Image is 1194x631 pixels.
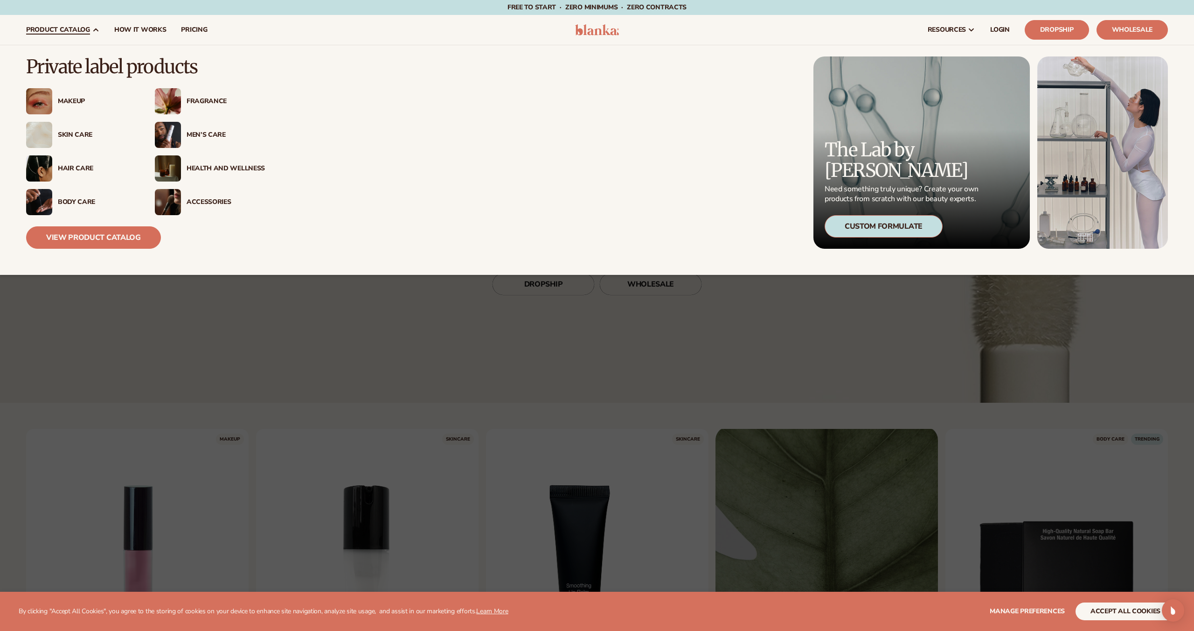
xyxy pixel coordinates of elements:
[26,189,136,215] a: Male hand applying moisturizer. Body Care
[507,3,687,12] span: Free to start · ZERO minimums · ZERO contracts
[928,26,966,34] span: resources
[19,15,107,45] a: product catalog
[187,98,265,105] div: Fragrance
[187,198,265,206] div: Accessories
[575,24,619,35] img: logo
[187,165,265,173] div: Health And Wellness
[825,215,943,238] div: Custom Formulate
[26,88,52,114] img: Female with glitter eye makeup.
[476,607,508,616] a: Learn More
[58,165,136,173] div: Hair Care
[990,607,1065,616] span: Manage preferences
[187,131,265,139] div: Men’s Care
[1076,603,1175,620] button: accept all cookies
[26,122,136,148] a: Cream moisturizer swatch. Skin Care
[26,189,52,215] img: Male hand applying moisturizer.
[26,88,136,114] a: Female with glitter eye makeup. Makeup
[26,155,52,182] img: Female hair pulled back with clips.
[990,603,1065,620] button: Manage preferences
[825,140,981,181] p: The Lab by [PERSON_NAME]
[990,26,1010,34] span: LOGIN
[26,122,52,148] img: Cream moisturizer swatch.
[114,26,167,34] span: How It Works
[920,15,983,45] a: resources
[26,155,136,182] a: Female hair pulled back with clips. Hair Care
[983,15,1017,45] a: LOGIN
[825,184,981,204] p: Need something truly unique? Create your own products from scratch with our beauty experts.
[1037,56,1168,249] img: Female in lab with equipment.
[155,189,265,215] a: Female with makeup brush. Accessories
[58,198,136,206] div: Body Care
[813,56,1030,249] a: Microscopic product formula. The Lab by [PERSON_NAME] Need something truly unique? Create your ow...
[181,26,207,34] span: pricing
[155,88,265,114] a: Pink blooming flower. Fragrance
[58,131,136,139] div: Skin Care
[155,155,181,182] img: Candles and incense on table.
[1025,20,1089,40] a: Dropship
[174,15,215,45] a: pricing
[107,15,174,45] a: How It Works
[1162,599,1184,622] div: Open Intercom Messenger
[26,226,161,249] a: View Product Catalog
[155,189,181,215] img: Female with makeup brush.
[19,608,508,616] p: By clicking "Accept All Cookies", you agree to the storing of cookies on your device to enhance s...
[155,122,181,148] img: Male holding moisturizer bottle.
[155,122,265,148] a: Male holding moisturizer bottle. Men’s Care
[155,88,181,114] img: Pink blooming flower.
[26,26,90,34] span: product catalog
[58,98,136,105] div: Makeup
[1097,20,1168,40] a: Wholesale
[155,155,265,182] a: Candles and incense on table. Health And Wellness
[26,56,265,77] p: Private label products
